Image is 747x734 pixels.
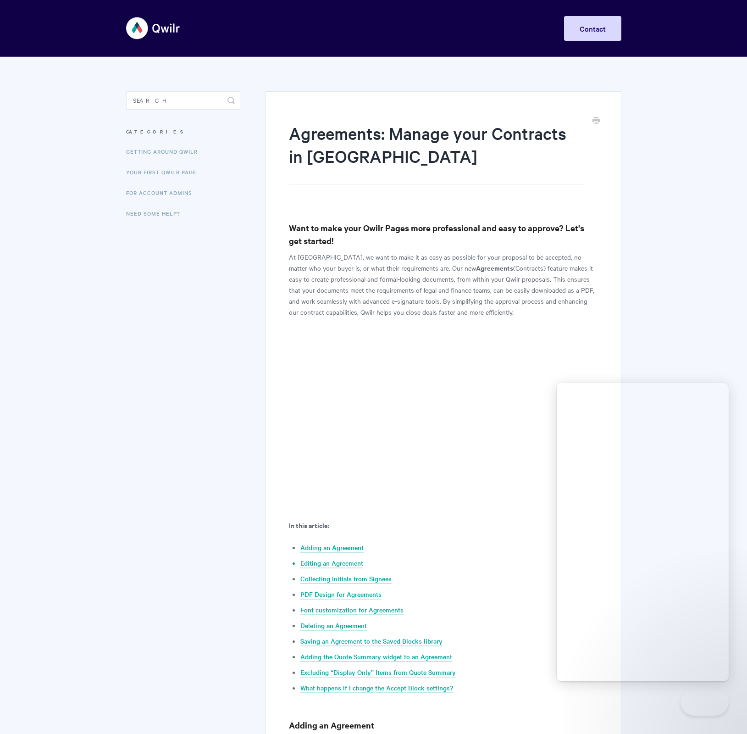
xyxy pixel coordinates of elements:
a: Adding the Quote Summary widget to an Agreement [300,652,452,662]
b: Agreements [476,263,513,272]
iframe: Help Scout Beacon - Live Chat, Contact Form, and Knowledge Base [557,383,729,681]
h1: Agreements: Manage your Contracts in [GEOGRAPHIC_DATA] [289,122,584,184]
input: Search [126,91,240,110]
a: Excluding “Display Only” Items from Quote Summary [300,667,456,678]
h3: Adding an Agreement [289,719,598,732]
h3: Want to make your Qwilr Pages more professional and easy to approve? Let's get started! [289,222,598,247]
a: Getting Around Qwilr [126,142,205,161]
a: Saving an Agreement to the Saved Blocks library [300,636,443,646]
a: Adding an Agreement [300,543,364,553]
a: Print this Article [592,116,600,126]
a: Collecting Initials from Signees [300,574,392,584]
h3: Categories [126,123,240,140]
a: Deleting an Agreement [300,621,367,631]
p: At [GEOGRAPHIC_DATA], we want to make it as easy as possible for your proposal to be accepted, no... [289,251,598,317]
a: Font customization for Agreements [300,605,404,615]
a: PDF Design for Agreements [300,589,382,600]
a: Your First Qwilr Page [126,163,204,181]
a: What happens if I change the Accept Block settings? [300,683,453,693]
img: Qwilr Help Center [126,11,181,45]
a: Contact [564,16,621,41]
a: Editing an Agreement [300,558,363,568]
a: For Account Admins [126,183,199,202]
iframe: Help Scout Beacon - Close [681,688,729,716]
b: In this article: [289,520,329,530]
a: Need Some Help? [126,204,187,222]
